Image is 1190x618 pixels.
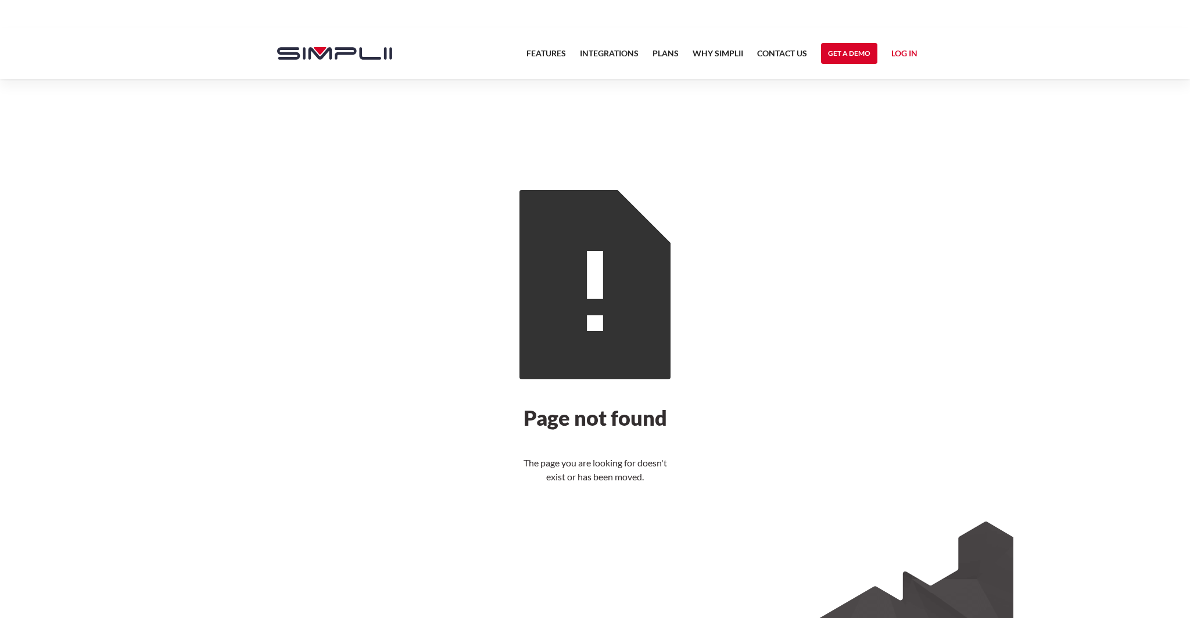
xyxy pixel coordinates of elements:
a: Get a Demo [821,43,877,64]
a: Log in [891,46,917,64]
h2: Page not found [519,407,671,428]
a: Plans [653,46,679,67]
a: Contact US [757,46,807,67]
a: Features [526,46,566,67]
a: Integrations [580,46,639,67]
img: Simplii [277,47,392,60]
div: The page you are looking for doesn't exist or has been moved. [519,456,671,484]
a: home [266,28,392,79]
a: Why Simplii [693,46,743,67]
